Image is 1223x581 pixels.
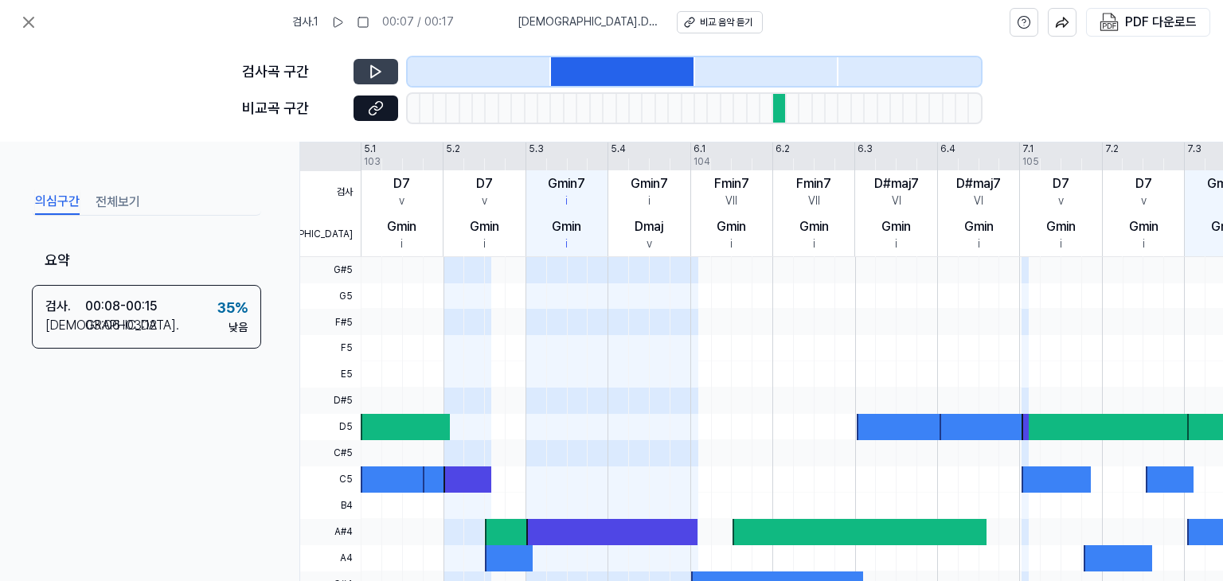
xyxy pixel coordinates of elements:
[1060,236,1062,252] div: i
[1053,174,1069,193] div: D7
[1022,142,1033,156] div: 7.1
[892,193,901,209] div: VI
[399,193,404,209] div: v
[292,14,318,30] span: 검사 . 1
[96,189,140,215] button: 전체보기
[242,97,344,120] div: 비교곡 구간
[874,174,919,193] div: D#maj7
[387,217,416,236] div: Gmin
[677,11,763,33] button: 비교 음악 듣기
[799,217,829,236] div: Gmin
[401,236,403,252] div: i
[1046,217,1076,236] div: Gmin
[476,174,493,193] div: D7
[529,142,544,156] div: 5.3
[730,236,733,252] div: i
[974,193,983,209] div: VI
[470,217,499,236] div: Gmin
[300,519,361,545] span: A#4
[717,217,746,236] div: Gmin
[647,236,652,252] div: v
[85,316,157,335] div: 03:06 - 03:12
[300,309,361,335] span: F#5
[548,174,585,193] div: Gmin7
[1055,15,1069,29] img: share
[776,142,790,156] div: 6.2
[217,297,248,320] div: 35 %
[32,238,261,285] div: 요약
[300,414,361,440] span: D5
[300,466,361,493] span: C5
[1017,14,1031,30] svg: help
[382,14,454,30] div: 00:07 / 00:17
[300,213,361,256] span: [DEMOGRAPHIC_DATA]
[1143,236,1145,252] div: i
[858,142,873,156] div: 6.3
[714,174,749,193] div: Fmin7
[300,171,361,214] span: 검사
[881,217,911,236] div: Gmin
[978,236,980,252] div: i
[796,174,831,193] div: Fmin7
[35,189,80,215] button: 의심구간
[446,142,460,156] div: 5.2
[565,236,568,252] div: i
[1100,13,1119,32] img: PDF Download
[1125,12,1197,33] div: PDF 다운로드
[364,155,381,169] div: 103
[229,320,248,336] div: 낮음
[895,236,897,252] div: i
[552,217,581,236] div: Gmin
[364,142,376,156] div: 5.1
[1129,217,1159,236] div: Gmin
[694,155,710,169] div: 104
[1105,142,1119,156] div: 7.2
[694,142,705,156] div: 6.1
[300,257,361,283] span: G#5
[1135,174,1152,193] div: D7
[1141,193,1147,209] div: v
[300,283,361,310] span: G5
[635,217,663,236] div: Dmaj
[300,440,361,466] span: C#5
[648,193,651,209] div: i
[300,545,361,571] span: A4
[242,60,344,84] div: 검사곡 구간
[300,388,361,414] span: D#5
[813,236,815,252] div: i
[956,174,1001,193] div: D#maj7
[565,193,568,209] div: i
[300,361,361,388] span: E5
[393,174,410,193] div: D7
[631,174,668,193] div: Gmin7
[1022,155,1039,169] div: 105
[482,193,487,209] div: v
[300,493,361,519] span: B4
[1010,8,1038,37] button: help
[808,193,820,209] div: VII
[1187,142,1202,156] div: 7.3
[964,217,994,236] div: Gmin
[700,16,752,29] div: 비교 음악 듣기
[483,236,486,252] div: i
[85,297,157,316] div: 00:08 - 00:15
[300,335,361,361] span: F5
[518,14,658,30] span: [DEMOGRAPHIC_DATA] . Dividimos (Bachata Version)
[45,297,85,316] div: 검사 .
[1058,193,1064,209] div: v
[1096,9,1200,36] button: PDF 다운로드
[611,142,626,156] div: 5.4
[725,193,737,209] div: VII
[940,142,955,156] div: 6.4
[45,316,85,335] div: [DEMOGRAPHIC_DATA] .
